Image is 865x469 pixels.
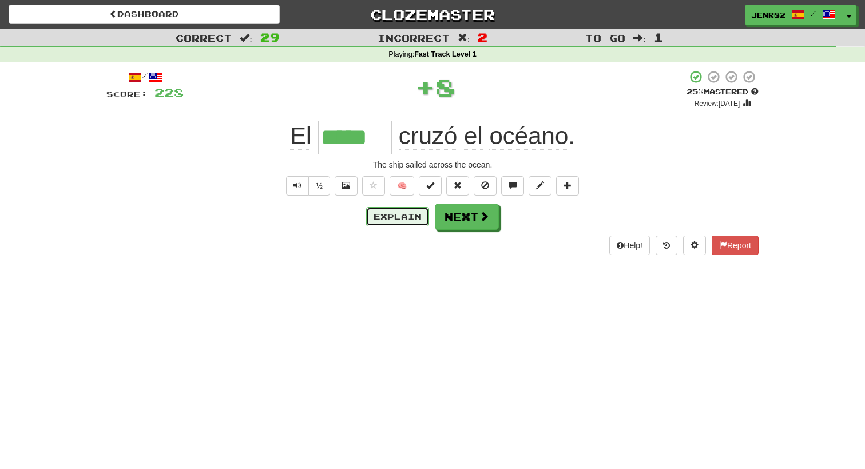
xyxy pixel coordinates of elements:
[415,70,435,104] span: +
[392,122,575,150] span: .
[695,100,740,108] small: Review: [DATE]
[399,122,458,150] span: cruzó
[414,50,477,58] strong: Fast Track Level 1
[654,30,664,44] span: 1
[240,33,252,43] span: :
[9,5,280,24] a: Dashboard
[446,176,469,196] button: Reset to 0% Mastered (alt+r)
[335,176,358,196] button: Show image (alt+x)
[501,176,524,196] button: Discuss sentence (alt+u)
[284,176,330,196] div: Text-to-speech controls
[308,176,330,196] button: ½
[687,87,759,97] div: Mastered
[474,176,497,196] button: Ignore sentence (alt+i)
[489,122,568,150] span: océano
[378,32,450,43] span: Incorrect
[556,176,579,196] button: Add to collection (alt+a)
[106,89,148,99] span: Score:
[687,87,704,96] span: 25 %
[106,159,759,170] div: The ship sailed across the ocean.
[286,176,309,196] button: Play sentence audio (ctl+space)
[290,122,311,150] span: El
[297,5,568,25] a: Clozemaster
[260,30,280,44] span: 29
[751,10,785,20] span: Jenr82
[529,176,551,196] button: Edit sentence (alt+d)
[458,33,470,43] span: :
[633,33,646,43] span: :
[585,32,625,43] span: To go
[435,73,455,101] span: 8
[464,122,483,150] span: el
[362,176,385,196] button: Favorite sentence (alt+f)
[106,70,184,84] div: /
[609,236,650,255] button: Help!
[745,5,842,25] a: Jenr82 /
[811,9,816,17] span: /
[176,32,232,43] span: Correct
[390,176,414,196] button: 🧠
[656,236,677,255] button: Round history (alt+y)
[154,85,184,100] span: 228
[419,176,442,196] button: Set this sentence to 100% Mastered (alt+m)
[435,204,499,230] button: Next
[478,30,487,44] span: 2
[712,236,759,255] button: Report
[366,207,429,226] button: Explain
